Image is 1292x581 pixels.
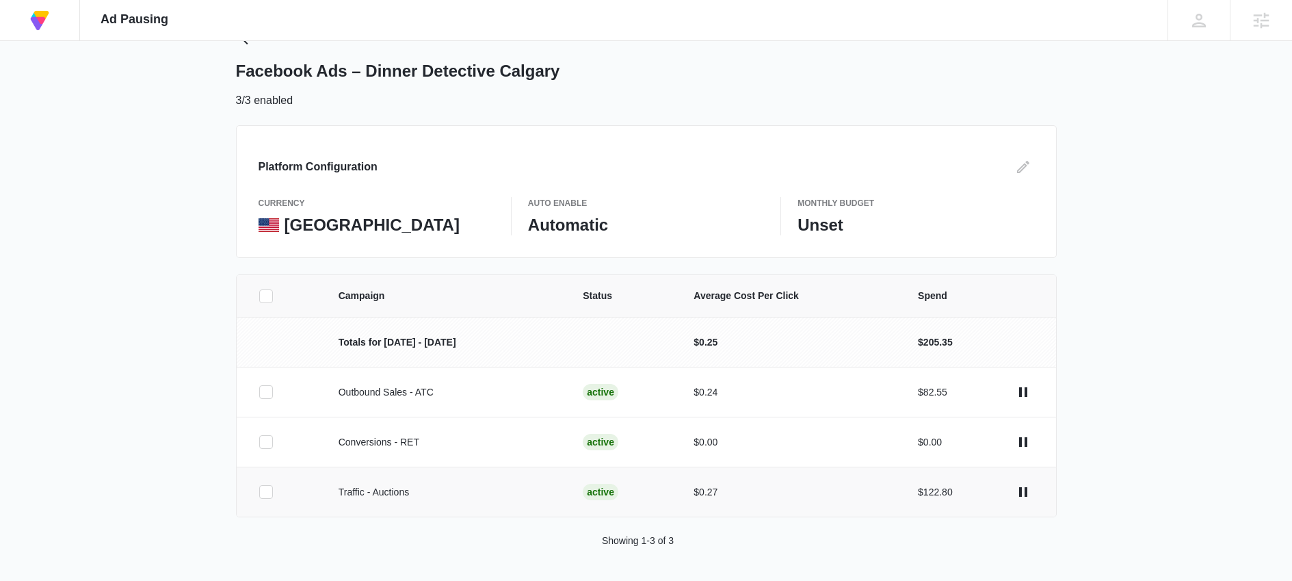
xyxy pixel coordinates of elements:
span: Status [583,289,661,303]
p: Traffic - Auctions [339,485,551,500]
img: United States [259,218,279,232]
img: Volusion [27,8,52,33]
p: Monthly Budget [797,197,1033,209]
div: Active [583,384,618,400]
p: Outbound Sales - ATC [339,385,551,400]
button: actions.pause [1012,381,1034,403]
p: $0.00 [694,435,885,450]
p: Totals for [DATE] - [DATE] [339,335,551,350]
button: Edit [1012,156,1034,178]
h1: Facebook Ads – Dinner Detective Calgary [236,61,560,81]
p: [GEOGRAPHIC_DATA] [285,215,460,235]
span: Average Cost Per Click [694,289,885,303]
p: Unset [797,215,1033,235]
span: Campaign [339,289,551,303]
p: $0.27 [694,485,885,500]
p: $205.35 [918,335,953,350]
p: Conversions - RET [339,435,551,450]
p: $0.00 [918,435,942,450]
p: $0.24 [694,385,885,400]
p: $122.80 [918,485,953,500]
p: $0.25 [694,335,885,350]
button: actions.pause [1012,481,1034,503]
span: Spend [918,289,1033,303]
p: currency [259,197,495,209]
p: Automatic [528,215,764,235]
p: 3/3 enabled [236,92,293,109]
p: Showing 1-3 of 3 [602,534,674,548]
p: $82.55 [918,385,947,400]
div: Active [583,434,618,450]
span: Ad Pausing [101,12,168,27]
div: Active [583,484,618,500]
button: actions.pause [1012,431,1034,453]
p: Auto Enable [528,197,764,209]
h3: Platform Configuration [259,159,378,175]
